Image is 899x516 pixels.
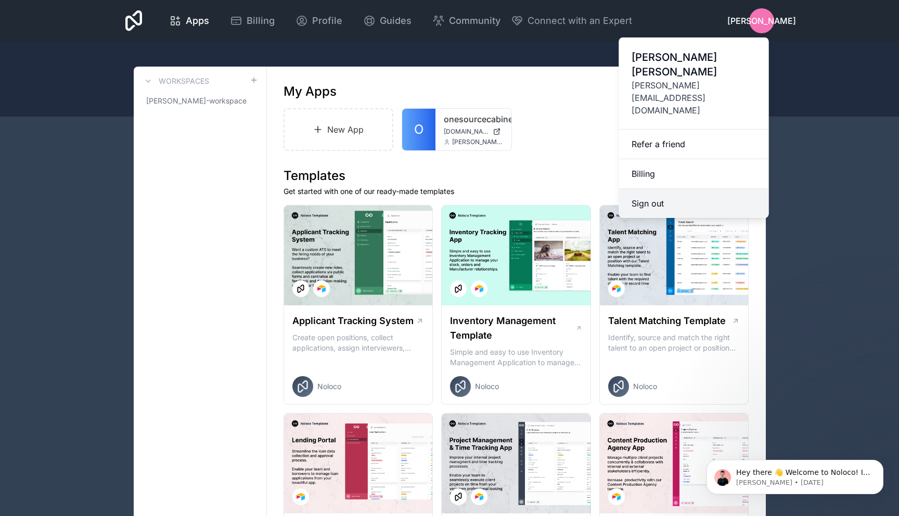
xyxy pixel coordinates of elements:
a: Workspaces [142,75,209,87]
a: Apps [161,9,217,32]
a: Guides [355,9,420,32]
span: Community [449,14,500,28]
a: Refer a friend [619,130,769,159]
button: Sign out [619,189,769,218]
p: Identify, source and match the right talent to an open project or position with our Talent Matchi... [608,332,740,353]
img: Airtable Logo [612,493,621,501]
span: Billing [247,14,275,28]
img: Airtable Logo [475,493,483,501]
span: [PERSON_NAME] [PERSON_NAME] [632,50,756,79]
iframe: Intercom notifications message [691,438,899,511]
p: Create open positions, collect applications, assign interviewers, centralise candidate feedback a... [292,332,425,353]
p: Simple and easy to use Inventory Management Application to manage your stock, orders and Manufact... [450,347,582,368]
img: Airtable Logo [297,493,305,501]
h1: My Apps [284,83,337,100]
img: Airtable Logo [317,285,326,293]
span: [PERSON_NAME] [727,15,796,27]
span: [PERSON_NAME][EMAIL_ADDRESS][DOMAIN_NAME] [452,138,503,146]
span: Connect with an Expert [528,14,632,28]
a: Billing [619,159,769,189]
span: [DOMAIN_NAME] [444,127,489,136]
h1: Applicant Tracking System [292,314,414,328]
h1: Inventory Management Template [450,314,575,343]
a: onesourcecabinets [444,113,503,125]
span: [PERSON_NAME]-workspace [146,96,247,106]
a: New App [284,108,394,151]
span: O [414,121,423,138]
img: Airtable Logo [612,285,621,293]
span: Noloco [633,381,657,392]
a: [DOMAIN_NAME] [444,127,503,136]
a: Billing [222,9,283,32]
span: Noloco [475,381,499,392]
a: Profile [287,9,351,32]
img: Airtable Logo [475,285,483,293]
span: Guides [380,14,412,28]
h1: Talent Matching Template [608,314,726,328]
span: Apps [186,14,209,28]
h3: Workspaces [159,76,209,86]
a: Community [424,9,509,32]
span: [PERSON_NAME][EMAIL_ADDRESS][DOMAIN_NAME] [632,79,756,117]
span: Profile [312,14,342,28]
a: O [402,109,435,150]
span: Noloco [317,381,341,392]
h1: Templates [284,167,749,184]
button: Connect with an Expert [511,14,632,28]
a: [PERSON_NAME]-workspace [142,92,258,110]
p: Get started with one of our ready-made templates [284,186,749,197]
